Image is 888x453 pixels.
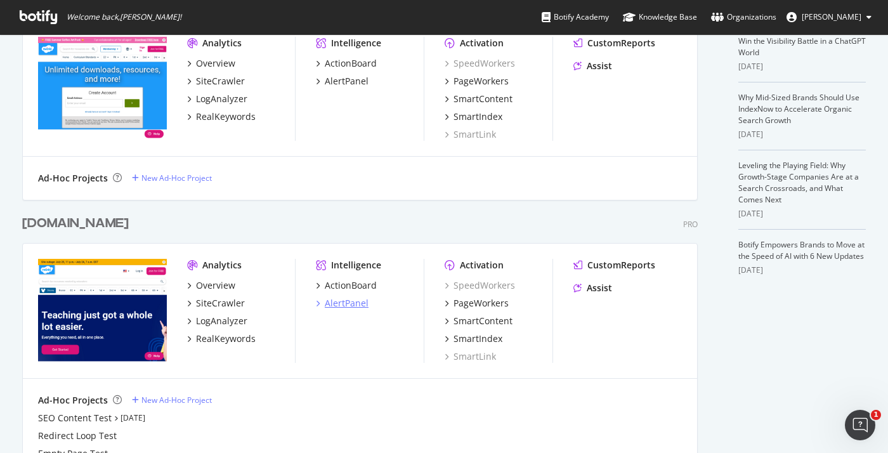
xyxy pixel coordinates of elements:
[454,75,509,88] div: PageWorkers
[738,208,866,220] div: [DATE]
[187,93,247,105] a: LogAnalyzer
[445,57,515,70] a: SpeedWorkers
[845,410,875,440] iframe: Intercom live chat
[132,173,212,183] a: New Ad-Hoc Project
[187,75,245,88] a: SiteCrawler
[316,57,377,70] a: ActionBoard
[738,239,865,261] a: Botify Empowers Brands to Move at the Speed of AI with 6 New Updates
[460,259,504,272] div: Activation
[187,57,235,70] a: Overview
[316,75,369,88] a: AlertPanel
[454,93,513,105] div: SmartContent
[460,37,504,49] div: Activation
[623,11,697,23] div: Knowledge Base
[187,315,247,327] a: LogAnalyzer
[187,297,245,310] a: SiteCrawler
[38,172,108,185] div: Ad-Hoc Projects
[587,37,655,49] div: CustomReports
[445,110,502,123] a: SmartIndex
[325,297,369,310] div: AlertPanel
[187,110,256,123] a: RealKeywords
[454,332,502,345] div: SmartIndex
[587,60,612,72] div: Assist
[38,412,112,424] a: SEO Content Test
[738,160,859,205] a: Leveling the Playing Field: Why Growth-Stage Companies Are at a Search Crossroads, and What Comes...
[121,412,145,423] a: [DATE]
[141,173,212,183] div: New Ad-Hoc Project
[738,24,866,58] a: AI Is Your New Customer: How to Win the Visibility Battle in a ChatGPT World
[738,92,859,126] a: Why Mid-Sized Brands Should Use IndexNow to Accelerate Organic Search Growth
[196,279,235,292] div: Overview
[38,37,167,140] img: twinkl.co.uk
[202,37,242,49] div: Analytics
[331,259,381,272] div: Intelligence
[573,282,612,294] a: Assist
[331,37,381,49] div: Intelligence
[776,7,882,27] button: [PERSON_NAME]
[38,394,108,407] div: Ad-Hoc Projects
[38,259,167,362] img: twinkl.com
[587,282,612,294] div: Assist
[454,110,502,123] div: SmartIndex
[325,75,369,88] div: AlertPanel
[445,128,496,141] a: SmartLink
[573,259,655,272] a: CustomReports
[38,430,117,442] a: Redirect Loop Test
[196,57,235,70] div: Overview
[445,75,509,88] a: PageWorkers
[196,110,256,123] div: RealKeywords
[711,11,776,23] div: Organizations
[187,332,256,345] a: RealKeywords
[445,350,496,363] a: SmartLink
[22,214,129,233] div: [DOMAIN_NAME]
[454,297,509,310] div: PageWorkers
[573,37,655,49] a: CustomReports
[871,410,881,420] span: 1
[454,315,513,327] div: SmartContent
[22,214,134,233] a: [DOMAIN_NAME]
[445,297,509,310] a: PageWorkers
[445,315,513,327] a: SmartContent
[132,395,212,405] a: New Ad-Hoc Project
[196,297,245,310] div: SiteCrawler
[325,279,377,292] div: ActionBoard
[196,315,247,327] div: LogAnalyzer
[683,219,698,230] div: Pro
[316,279,377,292] a: ActionBoard
[738,129,866,140] div: [DATE]
[187,279,235,292] a: Overview
[738,61,866,72] div: [DATE]
[445,93,513,105] a: SmartContent
[67,12,181,22] span: Welcome back, [PERSON_NAME] !
[802,11,861,22] span: Ruth Everett
[587,259,655,272] div: CustomReports
[196,93,247,105] div: LogAnalyzer
[316,297,369,310] a: AlertPanel
[196,332,256,345] div: RealKeywords
[325,57,377,70] div: ActionBoard
[196,75,245,88] div: SiteCrawler
[542,11,609,23] div: Botify Academy
[202,259,242,272] div: Analytics
[141,395,212,405] div: New Ad-Hoc Project
[445,279,515,292] a: SpeedWorkers
[573,60,612,72] a: Assist
[738,265,866,276] div: [DATE]
[445,332,502,345] a: SmartIndex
